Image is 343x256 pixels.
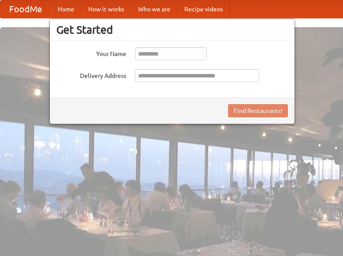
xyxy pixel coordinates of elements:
[228,104,288,117] button: Find Restaurants!
[56,47,126,58] label: Your Name
[0,0,51,18] a: FoodMe
[131,0,177,18] a: Who we are
[51,0,81,18] a: Home
[56,69,126,80] label: Delivery Address
[56,23,288,36] h3: Get Started
[177,0,230,18] a: Recipe videos
[81,0,131,18] a: How it works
